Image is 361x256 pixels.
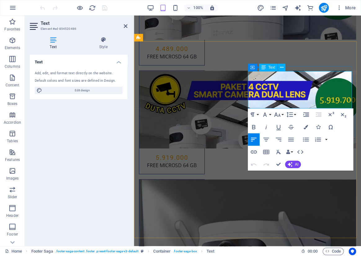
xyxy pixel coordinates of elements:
button: Undo (Ctrl+Z) [248,158,260,171]
p: Boxes [7,101,18,106]
button: Edit design [35,87,123,94]
button: Data Bindings [285,146,294,158]
button: Font Family [260,108,272,121]
button: reload [88,4,96,11]
button: commerce [306,4,314,11]
button: Confirm (Ctrl+⏎) [273,158,284,171]
button: Align Center [260,133,272,146]
i: Navigator [282,4,289,11]
h2: Text [41,21,127,26]
button: Superscript [325,108,337,121]
button: publish [319,3,329,13]
button: HTML [294,146,306,158]
button: Usercentrics [349,248,356,255]
button: text_generator [294,4,301,11]
button: Italic (Ctrl+I) [260,121,272,133]
button: Colors [300,121,312,133]
p: Footer [7,232,18,237]
button: Subscript [337,108,349,121]
span: Click to select. Double-click to edit [153,248,171,255]
span: Code [325,248,341,255]
a: Click to cancel selection. Double-click to open Pages [5,248,22,255]
button: Unordered List [300,133,312,146]
h6: Session time [301,248,318,255]
h4: Text [30,37,79,50]
i: Commerce [306,4,314,11]
button: Font Size [273,108,284,121]
div: Default colors and font sizes are defined in Design. [35,78,123,84]
i: On resize automatically adjust zoom level to fit chosen device. [209,5,215,11]
i: This element is a customizable preset [141,249,144,253]
button: Redo (Ctrl+Shift+Z) [260,158,272,171]
span: 00 00 [308,248,317,255]
h3: Element #ed-854520486 [41,26,115,32]
p: Slider [8,194,17,199]
button: pages [269,4,277,11]
span: . footer-saga-content .footer .preset-footer-saga-v3-default [56,248,138,255]
button: Insert Table [260,146,272,158]
h6: 100% [193,4,203,11]
button: Icons [312,121,324,133]
i: Pages (Ctrl+Alt+S) [269,4,276,11]
span: . footer-saga-box [173,248,197,255]
button: Paragraph Format [248,108,260,121]
span: Click to select. Double-click to edit [31,248,53,255]
button: Bold (Ctrl+B) [248,121,260,133]
p: Header [6,213,19,218]
button: Click here to leave preview mode and continue editing [76,4,83,11]
button: Decrease Indent [313,108,324,121]
h4: Text [30,55,127,66]
button: Special Characters [325,121,336,133]
i: Reload page [89,4,96,11]
button: AI [285,161,301,168]
h4: Style [79,37,127,50]
nav: breadcrumb [31,248,215,255]
button: Strikethrough [285,121,297,133]
span: Text [268,66,275,69]
span: Edit design [44,87,121,94]
button: Align Left [248,133,260,146]
p: Accordion [4,120,21,125]
button: Ordered List [312,133,324,146]
p: Features [5,157,20,162]
div: Add, edit, and format text directly on the website. [35,71,123,76]
button: 100% [184,4,206,11]
button: Code [323,248,344,255]
span: : [312,249,313,254]
button: Increase Indent [300,108,312,121]
i: AI Writer [294,4,301,11]
p: Columns [5,64,20,69]
span: Click to select. Double-click to edit [207,248,214,255]
button: More [334,3,358,13]
button: Insert Link [248,146,260,158]
button: Align Right [273,133,284,146]
button: Line Height [285,108,297,121]
p: Tables [7,139,18,144]
p: Images [6,176,19,181]
button: Underline (Ctrl+U) [273,121,284,133]
button: Clear Formatting [273,146,284,158]
button: Ordered List [324,133,329,146]
button: Align Justify [285,133,297,146]
button: navigator [282,4,289,11]
button: design [257,4,264,11]
p: Favorites [4,27,20,32]
span: More [336,5,356,11]
span: AI [295,162,298,166]
i: Design (Ctrl+Alt+Y) [257,4,264,11]
p: Content [6,83,19,88]
p: Elements [5,45,20,50]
